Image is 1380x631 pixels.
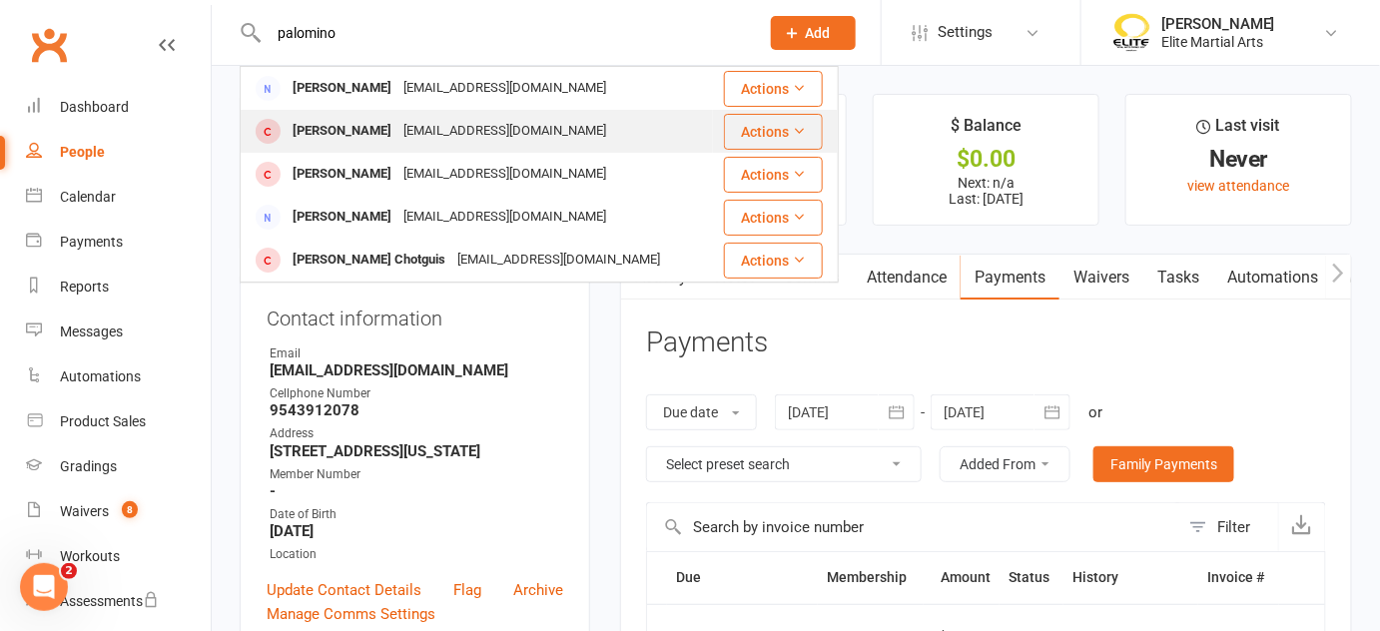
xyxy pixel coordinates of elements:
a: Payments [961,255,1059,301]
div: Filter [1217,515,1251,539]
span: 8 [122,501,138,518]
div: [PERSON_NAME] Chotguis [287,246,451,275]
a: Workouts [26,534,211,579]
a: Waivers [1059,255,1143,301]
div: Address [270,424,563,443]
h3: Payments [646,327,768,358]
strong: [DATE] [270,522,563,540]
div: Payments [60,234,123,250]
a: Payments [26,220,211,265]
a: Archive [513,578,563,602]
span: Add [806,25,831,41]
strong: [EMAIL_ADDRESS][DOMAIN_NAME] [270,361,563,379]
div: $0.00 [892,149,1080,170]
div: [EMAIL_ADDRESS][DOMAIN_NAME] [451,246,666,275]
a: Calendar [26,175,211,220]
a: Flag [453,578,481,602]
th: History [1063,552,1198,603]
a: Product Sales [26,399,211,444]
div: Last visit [1197,113,1280,149]
th: Membership [818,552,924,603]
div: [EMAIL_ADDRESS][DOMAIN_NAME] [397,117,612,146]
a: Family Payments [1093,446,1234,482]
input: Search by invoice number [647,503,1179,551]
div: Location [270,545,563,564]
div: Elite Martial Arts [1161,33,1275,51]
a: Update Contact Details [267,578,421,602]
div: Reports [60,279,109,295]
a: Manage Comms Settings [267,602,435,626]
div: Automations [60,368,141,384]
div: [PERSON_NAME] [1161,15,1275,33]
a: Clubworx [24,20,74,70]
button: Actions [724,243,823,279]
div: Never [1144,149,1333,170]
a: view attendance [1187,178,1289,194]
div: Product Sales [60,413,146,429]
div: [PERSON_NAME] [287,74,397,103]
a: Automations [1213,255,1332,301]
div: Gradings [60,458,117,474]
strong: [STREET_ADDRESS][US_STATE] [270,442,563,460]
span: Settings [938,10,993,55]
div: [PERSON_NAME] [287,203,397,232]
th: Invoice # [1198,552,1279,603]
th: Status [1000,552,1063,603]
h3: Contact information [267,300,563,329]
button: Actions [724,200,823,236]
img: thumb_image1508806937.png [1111,13,1151,53]
button: Filter [1179,503,1278,551]
div: People [60,144,105,160]
th: Amount [924,552,1000,603]
div: Email [270,344,563,363]
span: 2 [61,563,77,579]
button: Actions [724,71,823,107]
button: Added From [940,446,1070,482]
p: Next: n/a Last: [DATE] [892,175,1080,207]
a: Gradings [26,444,211,489]
div: [PERSON_NAME] [287,160,397,189]
a: People [26,130,211,175]
a: Attendance [853,255,961,301]
div: [PERSON_NAME] [287,117,397,146]
strong: - [270,482,563,500]
div: Messages [60,323,123,339]
a: Reports [26,265,211,310]
div: Date of Birth [270,505,563,524]
div: or [1088,400,1102,424]
div: [EMAIL_ADDRESS][DOMAIN_NAME] [397,203,612,232]
div: [EMAIL_ADDRESS][DOMAIN_NAME] [397,74,612,103]
a: Automations [26,354,211,399]
th: Due [667,552,819,603]
strong: 9543912078 [270,401,563,419]
a: Waivers 8 [26,489,211,534]
button: Add [771,16,856,50]
div: Calendar [60,189,116,205]
div: [EMAIL_ADDRESS][DOMAIN_NAME] [397,160,612,189]
div: Cellphone Number [270,384,563,403]
button: Actions [724,157,823,193]
div: $ Balance [951,113,1022,149]
iframe: Intercom live chat [20,563,68,611]
input: Search... [263,19,745,47]
button: Actions [724,114,823,150]
a: Assessments [26,579,211,624]
div: Workouts [60,548,120,564]
div: Dashboard [60,99,129,115]
div: Assessments [60,593,159,609]
a: Tasks [1143,255,1213,301]
a: Dashboard [26,85,211,130]
button: Due date [646,394,757,430]
div: Member Number [270,465,563,484]
div: Waivers [60,503,109,519]
a: Messages [26,310,211,354]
